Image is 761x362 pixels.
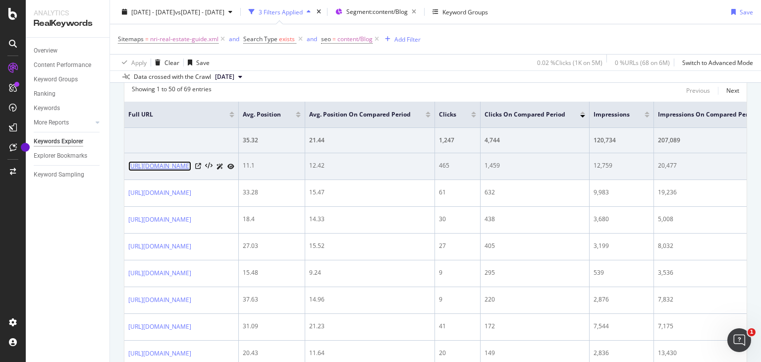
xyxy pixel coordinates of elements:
a: [URL][DOMAIN_NAME] [128,295,191,305]
span: Clicks [439,110,456,119]
div: times [315,7,323,17]
span: vs [DATE] - [DATE] [175,7,224,16]
a: Keyword Sampling [34,170,103,180]
div: Keyword Sampling [34,170,84,180]
span: = [332,35,336,43]
span: = [145,35,149,43]
div: Add Filter [394,35,421,43]
div: Keywords [34,103,60,114]
div: 220 [485,295,585,304]
div: 9.24 [309,268,431,277]
div: 61 [439,188,476,197]
a: [URL][DOMAIN_NAME] [128,349,191,359]
div: 7,544 [594,322,650,331]
div: Analytics [34,8,102,18]
button: 3 Filters Applied [245,4,315,20]
button: Add Filter [381,33,421,45]
div: Switch to Advanced Mode [682,58,753,66]
div: 14.96 [309,295,431,304]
div: Ranking [34,89,55,99]
button: Segment:content/Blog [331,4,420,20]
div: 9,983 [594,188,650,197]
div: 20.43 [243,349,301,358]
div: 1,247 [439,136,476,145]
a: [URL][DOMAIN_NAME] [128,215,191,225]
div: 27 [439,241,476,250]
div: 120,734 [594,136,650,145]
div: Apply [131,58,147,66]
button: Next [726,85,739,97]
div: 30 [439,215,476,224]
div: 405 [485,241,585,250]
div: 3,199 [594,241,650,250]
button: [DATE] - [DATE]vs[DATE] - [DATE] [118,4,236,20]
div: Keywords Explorer [34,136,83,147]
button: Switch to Advanced Mode [678,55,753,70]
span: Avg. Position On Compared Period [309,110,411,119]
button: Keyword Groups [429,4,492,20]
button: Save [727,4,753,20]
span: 2025 Jul. 7th [215,72,234,81]
div: 149 [485,349,585,358]
div: Explorer Bookmarks [34,151,87,161]
a: [URL][DOMAIN_NAME] [128,161,191,171]
a: Content Performance [34,60,103,70]
div: Keyword Groups [442,7,488,16]
a: [URL][DOMAIN_NAME] [128,322,191,332]
button: Apply [118,55,147,70]
div: 18.4 [243,215,301,224]
div: Keyword Groups [34,74,78,85]
a: Ranking [34,89,103,99]
span: 1 [748,328,756,336]
div: Previous [686,86,710,95]
div: 295 [485,268,585,277]
div: Overview [34,46,57,56]
a: More Reports [34,118,93,128]
div: 465 [439,161,476,170]
div: 14.33 [309,215,431,224]
div: 3 Filters Applied [259,7,303,16]
a: [URL][DOMAIN_NAME] [128,241,191,251]
a: Keywords [34,103,103,114]
span: Avg. Position [243,110,281,119]
a: Explorer Bookmarks [34,151,103,161]
div: Showing 1 to 50 of 69 entries [132,85,212,97]
button: [DATE] [211,71,246,83]
div: 37.63 [243,295,301,304]
a: Overview [34,46,103,56]
div: 11.1 [243,161,301,170]
div: 0 % URLs ( 68 on 6M ) [615,58,670,66]
a: Visit Online Page [195,163,201,169]
div: 2,836 [594,349,650,358]
button: and [229,34,239,44]
div: More Reports [34,118,69,128]
div: 12,759 [594,161,650,170]
div: 172 [485,322,585,331]
div: 41 [439,322,476,331]
a: [URL][DOMAIN_NAME] [128,188,191,198]
span: exists [279,35,295,43]
button: Previous [686,85,710,97]
div: Next [726,86,739,95]
span: Full URL [128,110,215,119]
div: Content Performance [34,60,91,70]
div: 539 [594,268,650,277]
button: and [307,34,317,44]
div: Tooltip anchor [21,143,30,152]
iframe: Intercom live chat [727,328,751,352]
button: Save [184,55,210,70]
div: 27.03 [243,241,301,250]
div: 35.32 [243,136,301,145]
div: 21.23 [309,322,431,331]
span: Segment: content/Blog [346,7,408,16]
span: Sitemaps [118,35,144,43]
span: content/Blog [337,32,373,46]
div: 12.42 [309,161,431,170]
div: 9 [439,268,476,277]
div: 2,876 [594,295,650,304]
div: and [307,35,317,43]
div: 20 [439,349,476,358]
span: [DATE] - [DATE] [131,7,175,16]
div: 3,680 [594,215,650,224]
div: 4,744 [485,136,585,145]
